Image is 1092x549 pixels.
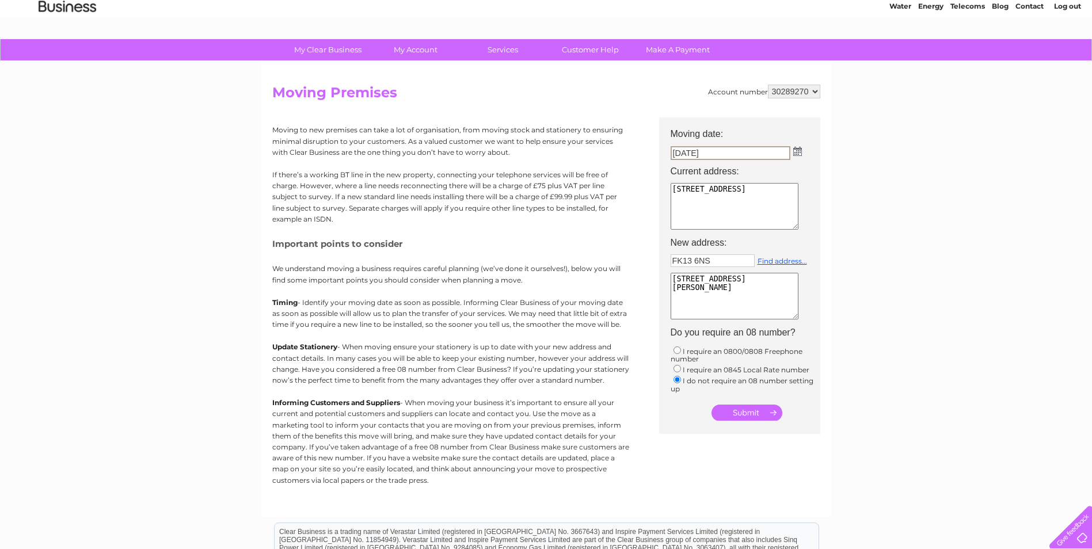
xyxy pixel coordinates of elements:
[272,169,629,224] p: If there’s a working BT line in the new property, connecting your telephone services will be free...
[275,6,819,56] div: Clear Business is a trading name of Verastar Limited (registered in [GEOGRAPHIC_DATA] No. 3667643...
[38,30,97,65] img: logo.png
[1054,49,1081,58] a: Log out
[455,39,550,60] a: Services
[711,405,782,421] input: Submit
[918,49,943,58] a: Energy
[992,49,1009,58] a: Blog
[950,49,985,58] a: Telecoms
[889,49,911,58] a: Water
[665,163,826,180] th: Current address:
[758,257,807,265] a: Find address...
[665,342,826,396] td: I require an 0800/0808 Freephone number I require an 0845 Local Rate number I do not require an 0...
[272,124,629,158] p: Moving to new premises can take a lot of organisation, from moving stock and stationery to ensuri...
[543,39,638,60] a: Customer Help
[272,298,298,307] b: Timing
[272,341,629,386] p: - When moving ensure your stationery is up to date with your new address and contact details. In ...
[272,342,337,351] b: Update Stationery
[665,234,826,251] th: New address:
[630,39,725,60] a: Make A Payment
[708,85,820,98] div: Account number
[665,324,826,341] th: Do you require an 08 number?
[272,297,629,330] p: - Identify your moving date as soon as possible. Informing Clear Business of your moving date as ...
[665,117,826,143] th: Moving date:
[368,39,463,60] a: My Account
[272,263,629,285] p: We understand moving a business requires careful planning (we’ve done it ourselves!), below you w...
[272,85,820,106] h2: Moving Premises
[272,239,629,249] h5: Important points to consider
[280,39,375,60] a: My Clear Business
[1015,49,1044,58] a: Contact
[272,397,629,486] p: - When moving your business it’s important to ensure all your current and potential customers and...
[793,147,802,156] img: ...
[875,6,954,20] a: 0333 014 3131
[272,398,400,407] b: Informing Customers and Suppliers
